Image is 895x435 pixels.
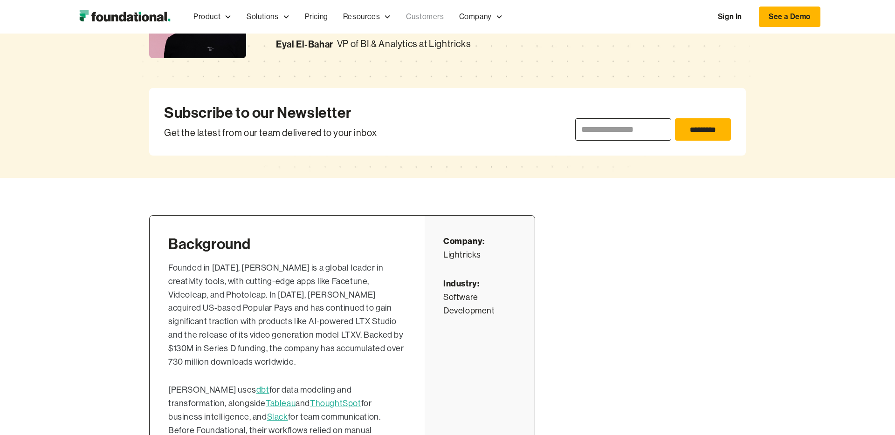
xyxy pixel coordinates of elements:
div: Resources [336,1,399,32]
p: Founded in [DATE], [PERSON_NAME] is a global leader in creativity tools, with cutting-edge apps l... [168,261,406,368]
form: Email Form [CS Inner] [575,118,731,141]
a: dbt [256,385,269,394]
a: ThoughtSpot [310,399,361,408]
div: Get the latest from our team delivered to your inbox [164,126,377,141]
div: Software Development [443,291,516,318]
div: Solutions [247,11,278,23]
div: Resources [343,11,380,23]
div: Industry: [443,277,516,291]
div: Company [459,11,492,23]
div: Subscribe to our Newsletter [164,103,377,122]
a: Tableau [266,399,296,408]
img: Foundational Logo [75,7,175,26]
div: Background [168,234,406,254]
a: home [75,7,175,26]
div: Lightricks [443,248,516,262]
div: Eyal El-Bahar [276,37,333,52]
div: VP of BI & Analytics at Lightricks [337,37,471,52]
iframe: Chat Widget [727,327,895,435]
a: Sign In [709,7,751,27]
div: Solutions [239,1,297,32]
a: Slack [267,412,288,421]
div: Company: [443,234,516,248]
div: Product [193,11,220,23]
a: Pricing [297,1,336,32]
a: See a Demo [759,7,820,27]
div: Product [186,1,239,32]
div: Company [452,1,510,32]
a: Customers [399,1,451,32]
